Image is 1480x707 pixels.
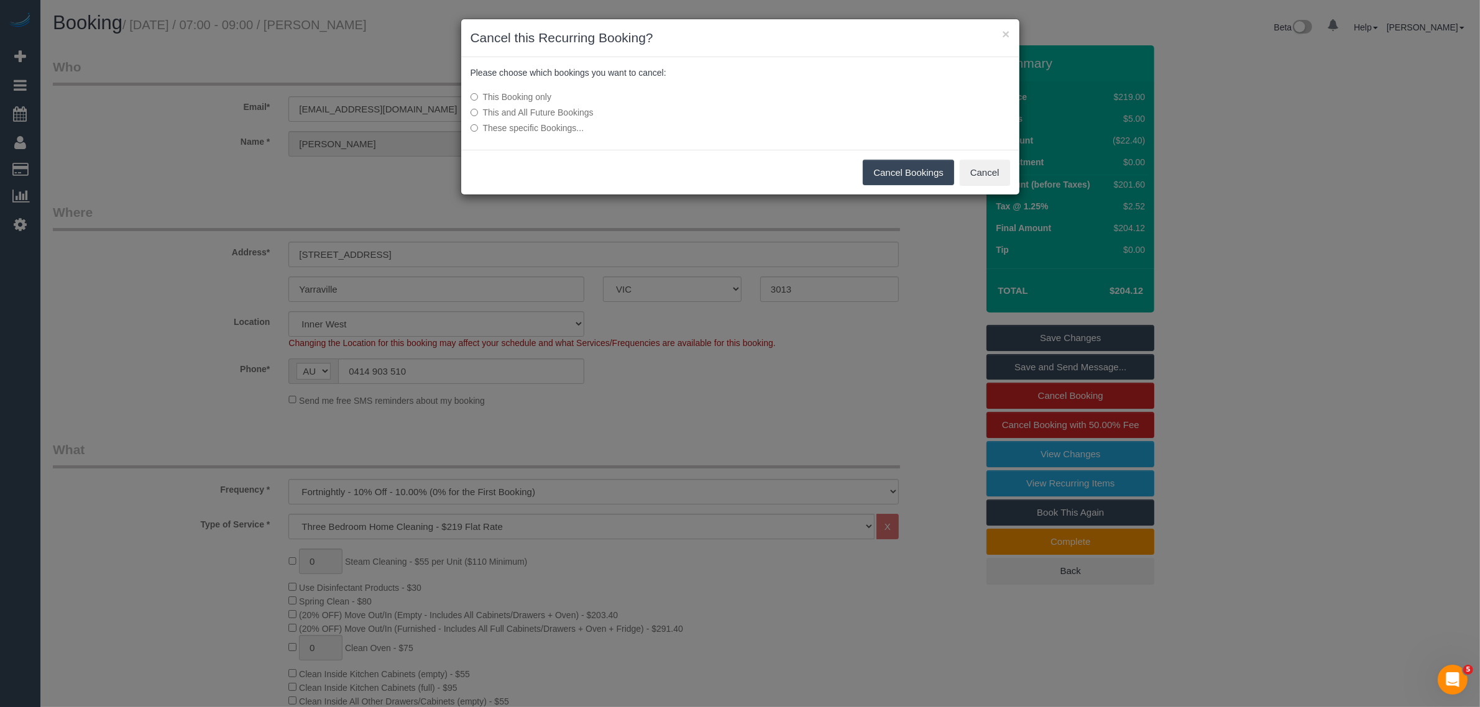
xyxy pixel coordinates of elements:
[471,106,824,119] label: This and All Future Bookings
[471,66,1010,79] p: Please choose which bookings you want to cancel:
[471,124,479,132] input: These specific Bookings...
[471,109,479,117] input: This and All Future Bookings
[1002,27,1009,40] button: ×
[863,160,954,186] button: Cancel Bookings
[1463,665,1473,675] span: 5
[1438,665,1468,695] iframe: Intercom live chat
[471,29,1010,47] h3: Cancel this Recurring Booking?
[471,93,479,101] input: This Booking only
[471,122,824,134] label: These specific Bookings...
[960,160,1010,186] button: Cancel
[471,91,824,103] label: This Booking only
